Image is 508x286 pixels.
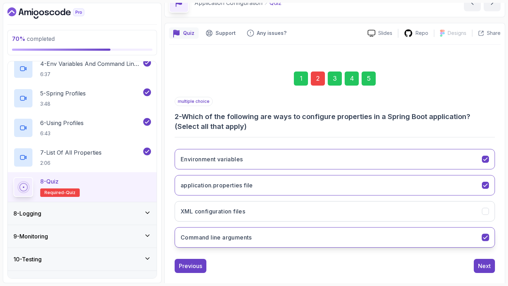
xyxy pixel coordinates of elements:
[40,119,84,127] p: 6 - Using Profiles
[175,149,495,169] button: Environment variables
[40,60,142,68] p: 4 - Env Variables And Command Line Arguments
[8,248,157,271] button: 10-Testing
[66,190,75,195] span: quiz
[13,59,151,79] button: 4-Env Variables And Command Line Arguments6:37
[378,30,392,37] p: Slides
[487,30,501,37] p: Share
[181,181,253,189] h3: application.properties file
[243,27,291,39] button: Feedback button
[448,30,466,37] p: Designs
[181,233,252,242] h3: Command line arguments
[40,160,102,167] p: 2:06
[474,259,495,273] button: Next
[472,30,501,37] button: Share
[13,209,41,218] h3: 8 - Logging
[175,259,206,273] button: Previous
[201,27,240,39] button: Support button
[362,71,376,86] div: 5
[175,227,495,248] button: Command line arguments
[13,255,42,263] h3: 10 - Testing
[175,97,213,106] p: multiple choice
[311,71,325,86] div: 2
[40,130,84,137] p: 6:43
[181,207,245,216] h3: XML configuration files
[40,148,102,157] p: 7 - List Of All Properties
[416,30,428,37] p: Repo
[398,29,434,38] a: Repo
[175,112,495,131] h3: 2 - Which of the following are ways to configure properties in a Spring Boot application? (Select...
[40,89,86,98] p: 5 - Spring Profiles
[13,148,151,167] button: 7-List Of All Properties2:06
[294,71,308,86] div: 1
[175,201,495,222] button: XML configuration files
[216,30,236,37] p: Support
[181,155,243,163] h3: Environment variables
[183,30,194,37] p: Quiz
[362,30,398,37] a: Slides
[7,7,101,19] a: Dashboard
[13,232,48,241] h3: 9 - Monitoring
[257,30,286,37] p: Any issues?
[12,35,55,42] span: completed
[44,190,66,195] span: Required-
[40,177,59,186] p: 8 - Quiz
[345,71,359,86] div: 4
[13,118,151,138] button: 6-Using Profiles6:43
[12,35,25,42] span: 70 %
[179,262,202,270] div: Previous
[8,225,157,248] button: 9-Monitoring
[13,88,151,108] button: 5-Spring Profiles3:48
[40,100,86,107] p: 3:48
[8,202,157,225] button: 8-Logging
[13,177,151,197] button: 8-QuizRequired-quiz
[169,27,199,39] button: quiz button
[478,262,491,270] div: Next
[328,71,342,86] div: 3
[40,71,142,78] p: 6:37
[175,175,495,195] button: application.properties file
